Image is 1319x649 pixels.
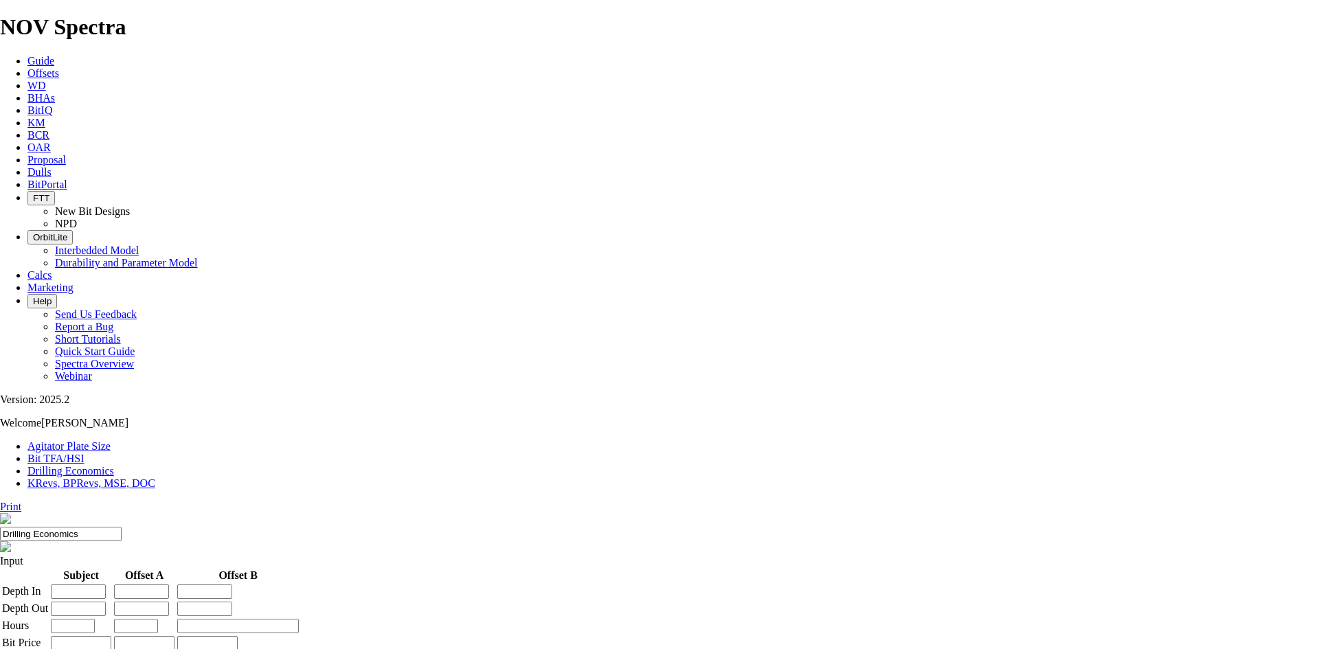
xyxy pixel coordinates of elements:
a: Webinar [55,370,92,382]
a: BitIQ [27,104,52,116]
a: Offsets [27,67,59,79]
th: Offset A [113,569,175,582]
button: OrbitLite [27,230,73,244]
a: Short Tutorials [55,333,121,345]
a: BHAs [27,92,55,104]
a: Marketing [27,282,74,293]
button: FTT [27,191,55,205]
a: Guide [27,55,54,67]
a: BitPortal [27,179,67,190]
a: OAR [27,141,51,153]
a: NPD [55,218,77,229]
a: Bit TFA/HSI [27,453,84,464]
a: Proposal [27,154,66,166]
th: Offset B [177,569,300,582]
a: Spectra Overview [55,358,134,369]
td: Depth In [1,584,49,600]
th: Subject [50,569,112,582]
a: Agitator Plate Size [27,440,111,452]
a: Send Us Feedback [55,308,137,320]
a: KM [27,117,45,128]
a: New Bit Designs [55,205,130,217]
a: Report a Bug [55,321,113,332]
span: OrbitLite [33,232,67,242]
a: Quick Start Guide [55,345,135,357]
td: Depth Out [1,601,49,617]
a: BCR [27,129,49,141]
span: [PERSON_NAME] [41,417,128,429]
a: Drilling Economics [27,465,114,477]
a: KRevs, BPRevs, MSE, DOC [27,477,155,489]
a: Dulls [27,166,52,178]
a: Calcs [27,269,52,281]
a: Interbedded Model [55,244,139,256]
a: WD [27,80,46,91]
a: Durability and Parameter Model [55,257,198,269]
span: Help [33,296,52,306]
button: Help [27,294,57,308]
td: Hours [1,618,49,634]
span: FTT [33,193,49,203]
